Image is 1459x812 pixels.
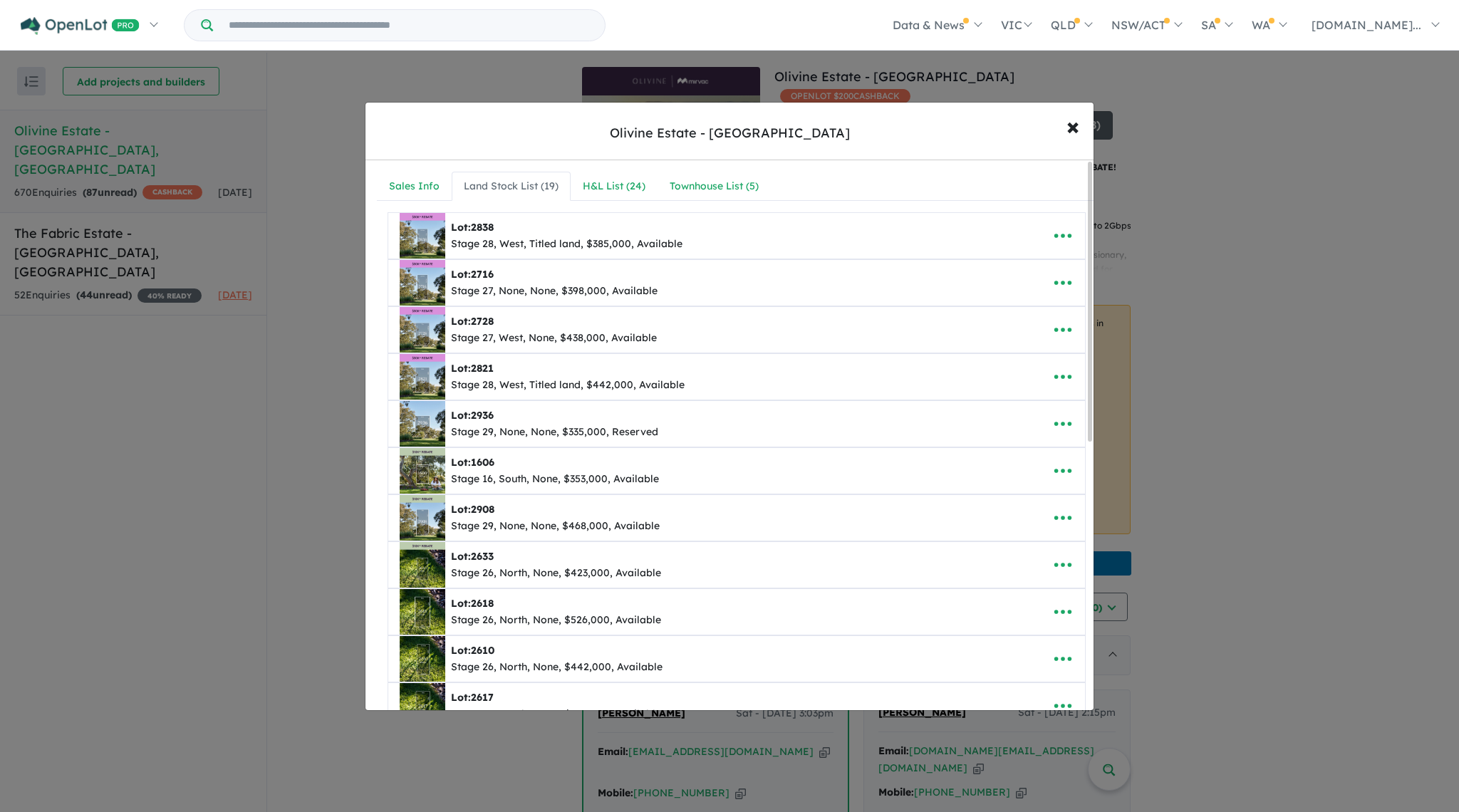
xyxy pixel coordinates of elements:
[451,644,494,657] b: Lot:
[451,409,494,422] b: Lot:
[451,503,494,516] b: Lot:
[451,424,658,441] div: Stage 29, None, None, $335,000, Reserved
[451,706,661,723] div: Stage 26, North, None, $467,000, Available
[610,124,850,142] div: Olivine Estate - [GEOGRAPHIC_DATA]
[670,178,759,195] div: Townhouse List ( 5 )
[451,471,659,488] div: Stage 16, South, None, $353,000, Available
[1312,18,1421,32] span: [DOMAIN_NAME]...
[471,409,494,422] span: 2936
[451,330,657,347] div: Stage 27, West, None, $438,000, Available
[583,178,645,195] div: H&L List ( 24 )
[451,362,494,375] b: Lot:
[471,550,494,563] span: 2633
[451,518,660,535] div: Stage 29, None, None, $468,000, Available
[471,268,494,281] span: 2716
[471,597,494,610] span: 2618
[451,597,494,610] b: Lot:
[451,283,658,300] div: Stage 27, None, None, $398,000, Available
[400,260,445,306] img: Olivine%20Estate%20-%20Donnybrook%20-%20Lot%202716___1759442076.jpg
[21,17,140,35] img: Openlot PRO Logo White
[451,236,682,253] div: Stage 28, West, Titled land, $385,000, Available
[451,221,494,234] b: Lot:
[451,659,663,676] div: Stage 26, North, None, $442,000, Available
[400,401,445,447] img: Olivine%20Estate%20-%20Donnybrook%20-%20Lot%202936___1758685384.jpg
[400,448,445,494] img: Olivine%20Estate%20-%20Donnybrook%20-%20Lot%201606___1759442313.jpg
[451,691,494,704] b: Lot:
[471,221,494,234] span: 2838
[400,213,445,259] img: Olivine%20Estate%20-%20Donnybrook%20-%20Lot%202838___1759442004.jpg
[400,542,445,588] img: Olivine%20Estate%20-%20Donnybrook%20-%20Lot%202633___1759442469.jpg
[400,636,445,682] img: Olivine%20Estate%20-%20Donnybrook%20-%20Lot%202610___1751246813.jpg
[400,495,445,541] img: Olivine%20Estate%20-%20Donnybrook%20-%20Lot%202908___1759442364.jpg
[389,178,440,195] div: Sales Info
[471,362,494,375] span: 2821
[464,178,559,195] div: Land Stock List ( 19 )
[451,456,494,469] b: Lot:
[400,589,445,635] img: Olivine%20Estate%20-%20Donnybrook%20-%20Lot%202618___1751246025.jpg
[1066,110,1079,141] span: ×
[471,644,494,657] span: 2610
[471,503,494,516] span: 2908
[451,315,494,328] b: Lot:
[400,354,445,400] img: Olivine%20Estate%20-%20Donnybrook%20-%20Lot%202821___1759442249.jpg
[451,268,494,281] b: Lot:
[451,565,661,582] div: Stage 26, North, None, $423,000, Available
[471,315,494,328] span: 2728
[400,683,445,729] img: Olivine%20Estate%20-%20Donnybrook%20-%20Lot%202617___1751246881.jpg
[216,10,602,41] input: Try estate name, suburb, builder or developer
[471,456,494,469] span: 1606
[451,377,685,394] div: Stage 28, West, Titled land, $442,000, Available
[400,307,445,353] img: Olivine%20Estate%20-%20Donnybrook%20-%20Lot%202728___1759442175.jpg
[471,691,494,704] span: 2617
[451,612,661,629] div: Stage 26, North, None, $526,000, Available
[451,550,494,563] b: Lot:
